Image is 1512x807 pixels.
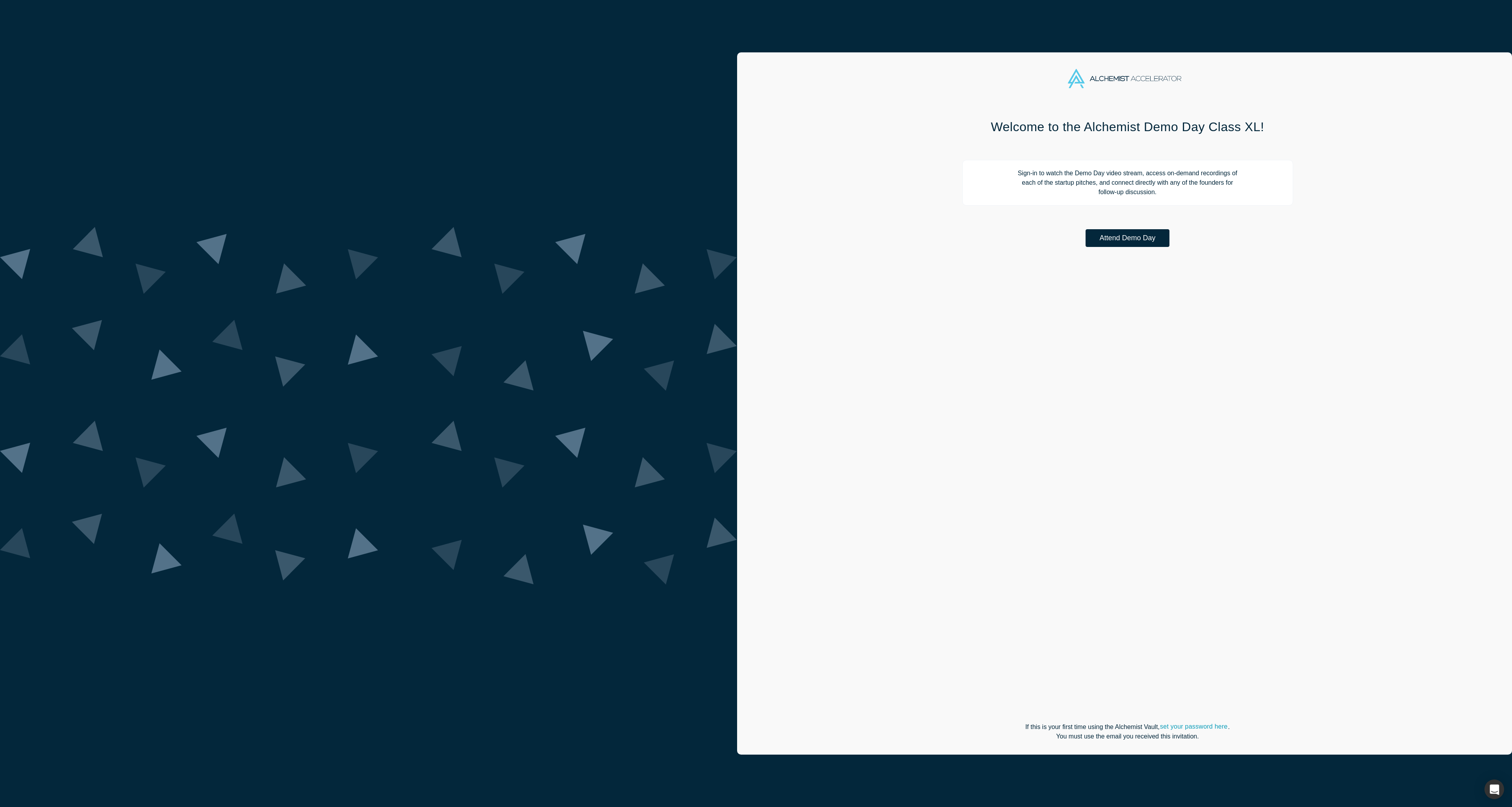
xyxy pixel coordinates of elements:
a: set your password here [1160,722,1228,732]
p: Sign-in to watch the Demo Day video stream, access on-demand recordings of each of the startup pi... [962,160,1293,206]
button: Attend Demo Day [1086,229,1169,247]
h1: Welcome to the Alchemist Demo Day Class XL! [962,119,1293,135]
img: Alchemist Accelerator Logo [1068,69,1181,88]
p: If this is your first time using the Alchemist Vault, . You must use the email you received this ... [962,722,1293,741]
